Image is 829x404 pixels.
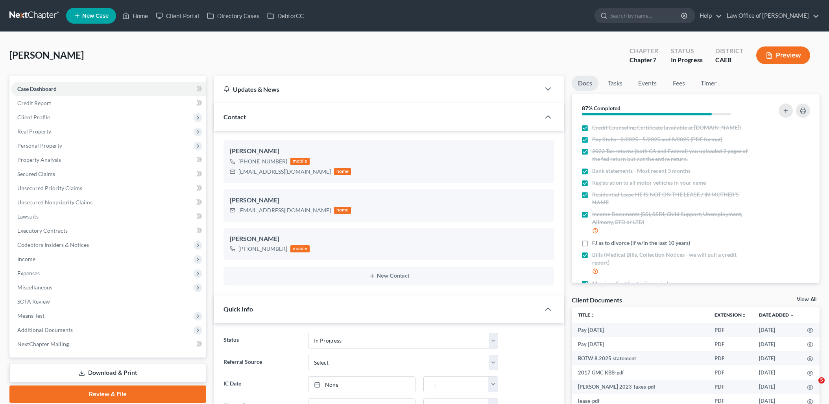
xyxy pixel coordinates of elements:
a: Property Analysis [11,153,206,167]
td: PDF [708,323,753,337]
span: Case Dashboard [17,85,57,92]
td: [PERSON_NAME] 2023 Taxes-pdf [572,380,708,394]
td: PDF [708,365,753,380]
span: New Case [82,13,109,19]
td: 2017 GMC KBB-pdf [572,365,708,380]
div: [PHONE_NUMBER] [238,158,287,165]
a: DebtorCC [263,9,308,23]
span: Unsecured Nonpriority Claims [17,199,92,206]
a: Events [632,76,663,91]
a: None [308,377,415,392]
td: [DATE] [753,351,801,365]
span: Credit Counseling Certificate (available at [DOMAIN_NAME]) [592,124,741,132]
div: [EMAIL_ADDRESS][DOMAIN_NAME] [238,168,331,176]
span: Income Documents (SSI, SSDI, Child Support, Unemployment, Alimony, STD or LTD) [592,210,751,226]
td: PDF [708,380,753,394]
a: Tasks [602,76,629,91]
div: In Progress [671,56,703,65]
a: Extensionunfold_more [715,312,746,318]
div: [EMAIL_ADDRESS][DOMAIN_NAME] [238,206,331,214]
span: Bank statements - Most recent 3 months [592,167,691,175]
span: Executory Contracts [17,227,68,234]
td: PDF [708,351,753,365]
span: Property Analysis [17,156,61,163]
span: Additional Documents [17,326,73,333]
span: NextChapter Mailing [17,341,69,347]
div: Chapter [630,46,658,56]
td: PDF [708,337,753,351]
a: Law Office of [PERSON_NAME] [723,9,819,23]
span: 7 [653,56,656,63]
span: 2023 Tax returns (both CA and Federal) you uploaded 2 pages of the fed return but not the entire ... [592,147,751,163]
span: Income [17,256,35,262]
strong: 87% Completed [582,105,620,111]
a: Secured Claims [11,167,206,181]
span: 5 [818,377,825,384]
a: Credit Report [11,96,206,110]
span: Means Test [17,312,44,319]
button: New Contact [230,273,548,279]
span: Expenses [17,270,40,276]
td: BOTW 8.2025 statement [572,351,708,365]
span: Miscellaneous [17,284,52,291]
a: Unsecured Nonpriority Claims [11,195,206,209]
div: Client Documents [572,296,622,304]
div: CAEB [715,56,744,65]
div: Updates & News [223,85,531,93]
div: home [334,207,351,214]
div: [PERSON_NAME] [230,196,548,205]
div: mobile [290,158,310,165]
a: SOFA Review [11,295,206,309]
span: Contact [223,113,246,120]
input: Search by name... [610,8,682,23]
a: View All [797,297,816,302]
a: Timer [694,76,723,91]
div: Status [671,46,703,56]
a: Docs [572,76,598,91]
a: Client Portal [152,9,203,23]
a: Help [696,9,722,23]
div: Chapter [630,56,658,65]
span: Codebtors Insiders & Notices [17,241,89,248]
label: IC Date [220,376,304,392]
span: FJ as to divorce (if w/in the last 10 years) [592,239,690,247]
span: Personal Property [17,142,62,149]
span: Secured Claims [17,170,55,177]
span: Unsecured Priority Claims [17,185,82,191]
td: Pay [DATE] [572,323,708,337]
i: unfold_more [742,313,746,318]
span: Client Profile [17,114,50,120]
a: Case Dashboard [11,82,206,96]
label: Status [220,333,304,348]
span: Marriage Certificate, if married [592,280,668,287]
label: Referral Source [220,355,304,371]
a: NextChapter Mailing [11,337,206,351]
span: SOFA Review [17,298,50,305]
a: Lawsuits [11,209,206,224]
div: District [715,46,744,56]
div: [PHONE_NUMBER] [238,245,287,253]
iframe: Intercom live chat [802,377,821,396]
a: Review & File [9,385,206,403]
span: Registration to all motor vehicles in your name [592,179,706,187]
i: expand_more [790,313,794,318]
a: Download & Print [9,364,206,382]
a: Directory Cases [203,9,263,23]
div: mobile [290,245,310,252]
span: Quick Info [223,305,253,313]
a: Date Added expand_more [759,312,794,318]
a: Fees [666,76,691,91]
a: Home [118,9,152,23]
td: [DATE] [753,365,801,380]
a: Executory Contracts [11,224,206,238]
span: Bills (Medical Bills, Collection Notices - we will pull a credit report) [592,251,751,267]
td: Pay [DATE] [572,337,708,351]
td: [DATE] [753,323,801,337]
div: [PERSON_NAME] [230,234,548,244]
i: unfold_more [590,313,595,318]
span: Pay Stubs - 2/2025 - 5/2025 and 8/2025 (PDF format) [592,135,722,143]
input: -- : -- [424,377,489,392]
a: Titleunfold_more [578,312,595,318]
span: Residential Lease HE IS NOT ON THE LEASE / IN MOTHER'S NAME [592,191,751,206]
span: Lawsuits [17,213,39,220]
